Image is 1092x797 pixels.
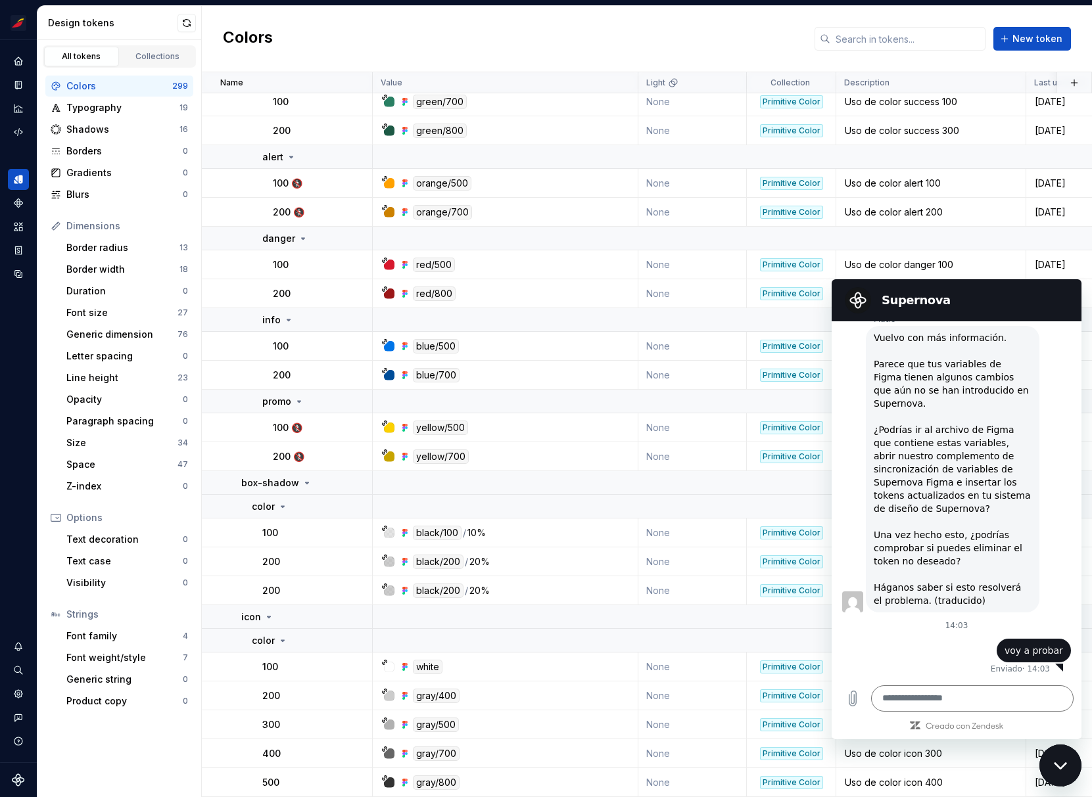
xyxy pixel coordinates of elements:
[8,683,29,704] div: Settings
[8,98,29,119] div: Analytics
[638,442,747,471] td: None
[760,747,823,760] div: Primitive Color
[413,689,460,703] div: gray/400
[413,746,460,761] div: gray/700
[771,78,810,88] p: Collection
[760,689,823,702] div: Primitive Color
[646,78,665,88] p: Light
[12,773,25,786] a: Supernova Logo
[61,476,193,497] a: Z-index0
[760,340,823,353] div: Primitive Color
[638,413,747,442] td: None
[178,307,188,318] div: 27
[8,122,29,143] a: Code automation
[61,346,193,367] a: Letter spacing0
[66,101,179,114] div: Typography
[413,449,469,464] div: yellow/700
[760,776,823,789] div: Primitive Color
[66,306,178,319] div: Font size
[8,216,29,237] a: Assets
[638,768,747,797] td: None
[183,189,188,200] div: 0
[469,555,490,569] div: 20%
[413,717,459,732] div: gray/500
[61,454,193,475] a: Space47
[252,500,275,513] p: color
[844,78,890,88] p: Description
[66,511,188,524] div: Options
[183,168,188,178] div: 0
[830,27,985,51] input: Search in tokens...
[61,411,193,432] a: Paragraph spacing0
[413,286,456,301] div: red/800
[61,626,193,647] a: Font family4
[262,584,280,597] p: 200
[262,232,295,245] p: danger
[66,555,183,568] div: Text case
[413,258,455,272] div: red/500
[66,673,183,686] div: Generic string
[273,95,289,108] p: 100
[413,583,463,598] div: black/200
[8,660,29,681] button: Search ⌘K
[179,124,188,135] div: 16
[262,150,283,164] p: alert
[638,710,747,739] td: None
[638,576,747,605] td: None
[262,660,278,673] p: 100
[413,526,462,540] div: black/100
[61,691,193,712] a: Product copy0
[66,350,183,363] div: Letter spacing
[183,578,188,588] div: 0
[45,162,193,183] a: Gradients0
[413,339,459,353] div: blue/500
[8,193,29,214] a: Components
[465,583,468,598] div: /
[178,459,188,470] div: 47
[178,373,188,383] div: 23
[61,389,193,410] a: Opacity0
[45,184,193,205] a: Blurs0
[8,240,29,261] a: Storybook stories
[8,636,29,657] button: Notifications
[66,241,179,254] div: Border radius
[832,279,1081,739] iframe: Ventana de mensajería
[61,281,193,302] a: Duration0
[638,87,747,116] td: None
[252,634,275,647] p: color
[172,81,188,91] div: 299
[381,78,402,88] p: Value
[61,647,193,668] a: Font weight/style7
[61,367,193,388] a: Line height23
[183,416,188,426] div: 0
[760,124,823,137] div: Primitive Color
[273,177,302,190] p: 100 🚷
[413,176,471,191] div: orange/500
[45,97,193,118] a: Typography19
[837,177,1025,190] div: Uso de color alert 100
[66,393,183,406] div: Opacity
[262,689,280,702] p: 200
[45,119,193,140] a: Shadows16
[183,631,188,641] div: 4
[413,205,472,219] div: orange/700
[638,652,747,681] td: None
[273,206,304,219] p: 200 🚷
[8,707,29,728] button: Contact support
[638,681,747,710] td: None
[760,177,823,190] div: Primitive Color
[413,124,467,138] div: green/800
[66,145,183,158] div: Borders
[638,361,747,390] td: None
[179,264,188,275] div: 18
[66,80,172,93] div: Colors
[8,51,29,72] a: Home
[8,263,29,285] a: Data sources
